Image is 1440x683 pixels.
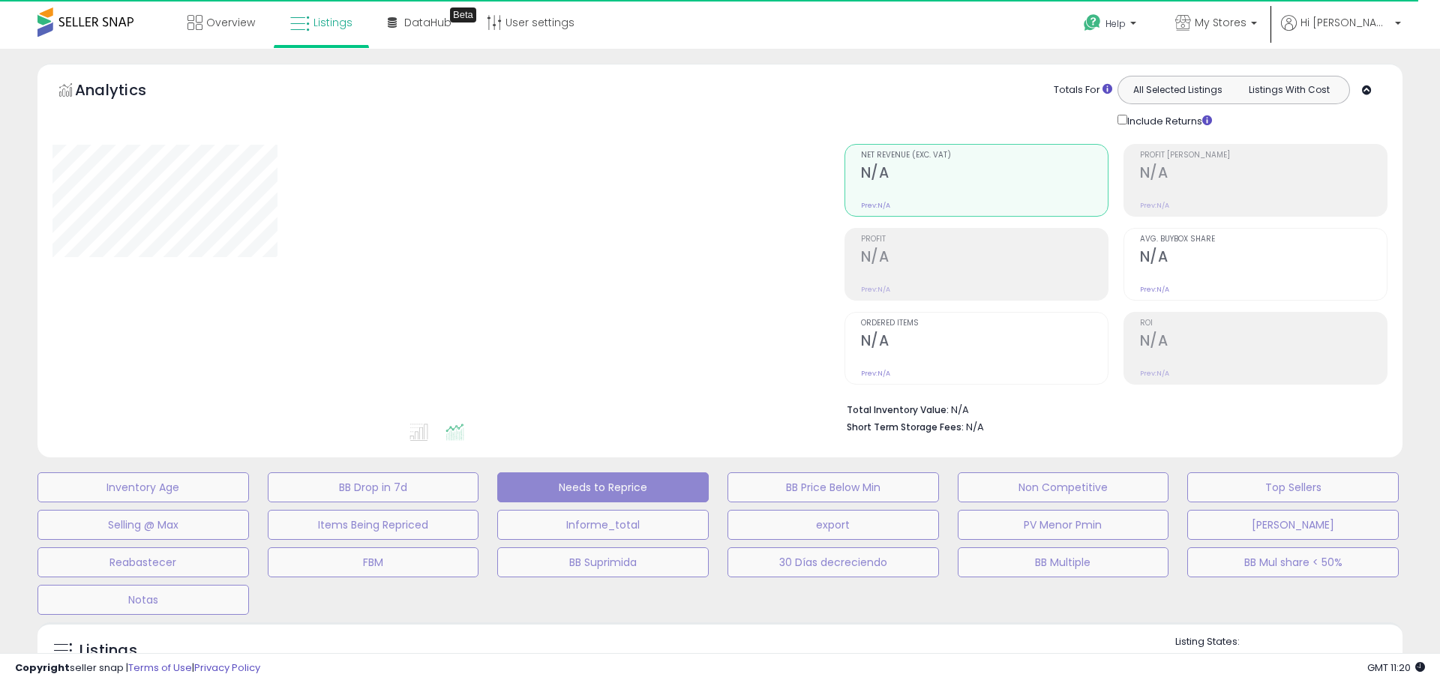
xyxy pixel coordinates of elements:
[861,332,1108,352] h2: N/A
[497,472,709,502] button: Needs to Reprice
[404,15,451,30] span: DataHub
[1140,201,1169,210] small: Prev: N/A
[1083,13,1102,32] i: Get Help
[1187,547,1399,577] button: BB Mul share < 50%
[1140,248,1387,268] h2: N/A
[1300,15,1390,30] span: Hi [PERSON_NAME]
[268,472,479,502] button: BB Drop in 7d
[37,585,249,615] button: Notas
[268,510,479,540] button: Items Being Repriced
[313,15,352,30] span: Listings
[15,661,260,676] div: seller snap | |
[861,201,890,210] small: Prev: N/A
[1140,285,1169,294] small: Prev: N/A
[1072,2,1151,49] a: Help
[1140,151,1387,160] span: Profit [PERSON_NAME]
[1187,510,1399,540] button: [PERSON_NAME]
[958,547,1169,577] button: BB Multiple
[1140,332,1387,352] h2: N/A
[861,235,1108,244] span: Profit
[847,400,1376,418] li: N/A
[727,510,939,540] button: export
[1140,319,1387,328] span: ROI
[1140,164,1387,184] h2: N/A
[15,661,70,675] strong: Copyright
[966,420,984,434] span: N/A
[861,319,1108,328] span: Ordered Items
[1281,15,1401,49] a: Hi [PERSON_NAME]
[847,403,949,416] b: Total Inventory Value:
[1140,369,1169,378] small: Prev: N/A
[1105,17,1126,30] span: Help
[861,248,1108,268] h2: N/A
[861,151,1108,160] span: Net Revenue (Exc. VAT)
[206,15,255,30] span: Overview
[847,421,964,433] b: Short Term Storage Fees:
[37,547,249,577] button: Reabastecer
[727,547,939,577] button: 30 Días decreciendo
[958,472,1169,502] button: Non Competitive
[861,285,890,294] small: Prev: N/A
[1187,472,1399,502] button: Top Sellers
[1233,80,1345,100] button: Listings With Cost
[1195,15,1246,30] span: My Stores
[1054,83,1112,97] div: Totals For
[861,164,1108,184] h2: N/A
[75,79,175,104] h5: Analytics
[37,472,249,502] button: Inventory Age
[861,369,890,378] small: Prev: N/A
[1106,112,1230,129] div: Include Returns
[1140,235,1387,244] span: Avg. Buybox Share
[727,472,939,502] button: BB Price Below Min
[958,510,1169,540] button: PV Menor Pmin
[1122,80,1234,100] button: All Selected Listings
[268,547,479,577] button: FBM
[450,7,476,22] div: Tooltip anchor
[497,547,709,577] button: BB Suprimida
[37,510,249,540] button: Selling @ Max
[497,510,709,540] button: Informe_total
